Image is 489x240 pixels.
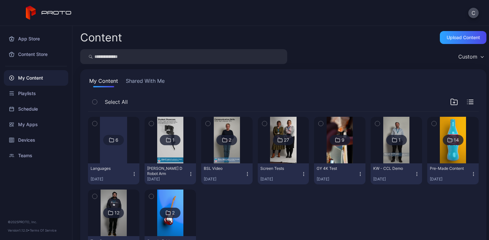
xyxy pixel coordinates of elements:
[172,210,175,216] div: 2
[201,163,253,184] button: BSL Video[DATE]
[4,86,68,101] a: Playlists
[398,137,401,143] div: 1
[260,177,301,182] div: [DATE]
[314,163,365,184] button: GY 4K Test[DATE]
[4,70,68,86] a: My Content
[458,53,477,60] div: Custom
[172,137,175,143] div: 1
[105,98,128,106] span: Select All
[125,77,166,87] button: Shared With Me
[88,77,119,87] button: My Content
[229,137,231,143] div: 2
[447,35,480,40] div: Upload Content
[4,101,68,117] a: Schedule
[8,219,64,224] div: © 2025 PROTO, Inc.
[284,137,289,143] div: 27
[8,228,30,232] span: Version 1.12.0 •
[147,166,183,176] div: Adam D Robot Arm
[114,210,119,216] div: 12
[317,177,358,182] div: [DATE]
[4,132,68,148] a: Devices
[88,163,139,184] button: Languages[DATE]
[4,47,68,62] a: Content Store
[30,228,57,232] a: Terms Of Service
[260,166,296,171] div: Screen Tests
[115,137,118,143] div: 6
[430,166,465,171] div: Pre-Made Content
[371,163,422,184] button: KW - CCL Demo[DATE]
[454,137,459,143] div: 14
[427,163,479,184] button: Pre-Made Content[DATE]
[80,32,122,43] div: Content
[440,31,486,44] button: Upload Content
[373,166,409,171] div: KW - CCL Demo
[258,163,309,184] button: Screen Tests[DATE]
[4,148,68,163] a: Teams
[468,8,479,18] button: C
[204,166,239,171] div: BSL Video
[373,177,414,182] div: [DATE]
[430,177,471,182] div: [DATE]
[4,31,68,47] a: App Store
[204,177,245,182] div: [DATE]
[145,163,196,184] button: [PERSON_NAME] D Robot Arm[DATE]
[147,177,188,182] div: [DATE]
[317,166,352,171] div: GY 4K Test
[342,137,344,143] div: 9
[455,49,486,64] button: Custom
[91,177,132,182] div: [DATE]
[91,166,126,171] div: Languages
[4,117,68,132] a: My Apps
